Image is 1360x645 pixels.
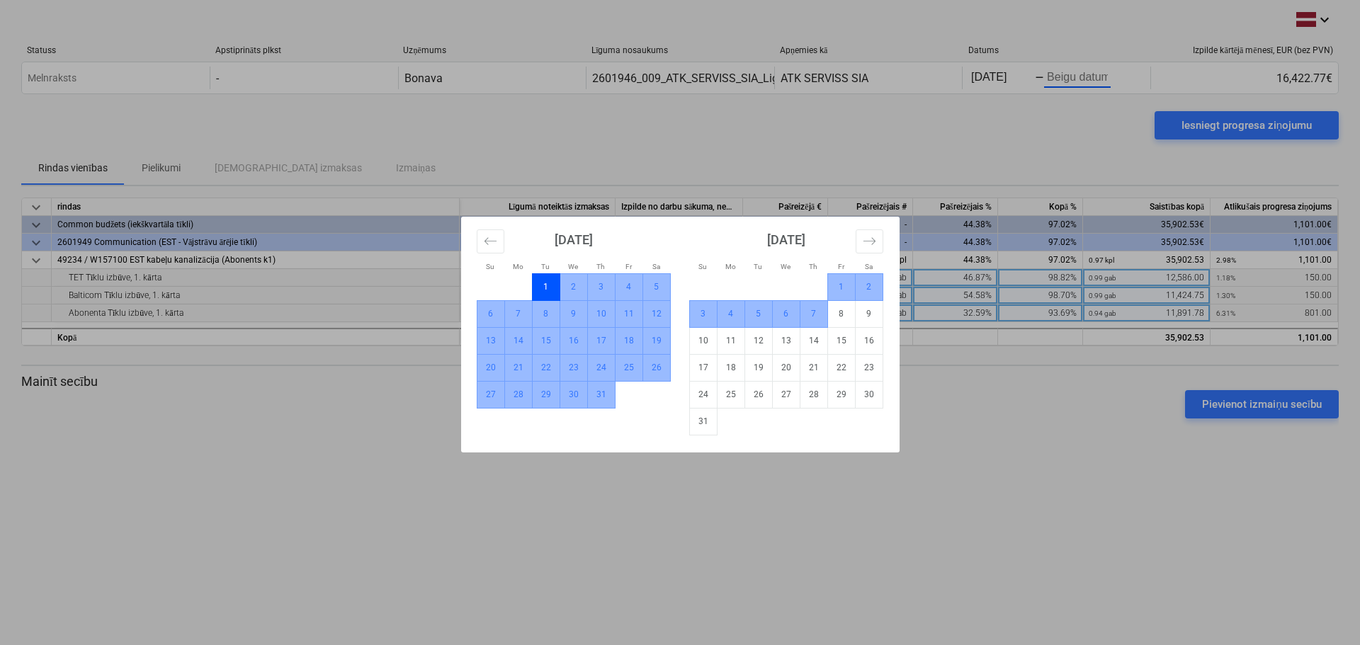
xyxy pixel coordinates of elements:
td: Choose Wednesday, August 6, 2025 as your check-out date. It's available. [772,300,800,327]
td: Choose Tuesday, July 22, 2025 as your check-out date. It's available. [532,354,560,381]
td: Choose Tuesday, August 26, 2025 as your check-out date. It's available. [744,381,772,408]
td: Choose Sunday, July 13, 2025 as your check-out date. It's available. [477,327,504,354]
td: Choose Friday, August 15, 2025 as your check-out date. It's available. [827,327,855,354]
td: Choose Saturday, August 2, 2025 as your check-out date. It's available. [855,273,883,300]
td: Choose Tuesday, July 29, 2025 as your check-out date. It's available. [532,381,560,408]
small: Sa [865,263,873,270]
td: Choose Saturday, August 30, 2025 as your check-out date. It's available. [855,381,883,408]
button: Move backward to switch to the previous month. [477,229,504,253]
td: Choose Friday, August 8, 2025 as your check-out date. It's available. [827,300,855,327]
small: Sa [652,263,660,270]
td: Choose Sunday, August 3, 2025 as your check-out date. It's available. [689,300,717,327]
small: Th [809,263,817,270]
td: Choose Monday, August 25, 2025 as your check-out date. It's available. [717,381,744,408]
td: Choose Friday, August 29, 2025 as your check-out date. It's available. [827,381,855,408]
td: Choose Monday, August 4, 2025 as your check-out date. It's available. [717,300,744,327]
small: Tu [754,263,762,270]
td: Choose Friday, August 1, 2025 as your check-out date. It's available. [827,273,855,300]
td: Choose Saturday, August 23, 2025 as your check-out date. It's available. [855,354,883,381]
td: Choose Wednesday, July 9, 2025 as your check-out date. It's available. [560,300,587,327]
td: Choose Monday, August 18, 2025 as your check-out date. It's available. [717,354,744,381]
strong: [DATE] [767,232,805,247]
small: Tu [541,263,550,270]
td: Choose Tuesday, July 15, 2025 as your check-out date. It's available. [532,327,560,354]
small: Fr [625,263,632,270]
strong: [DATE] [555,232,593,247]
td: Selected. Tuesday, July 1, 2025 [532,273,560,300]
td: Choose Thursday, July 24, 2025 as your check-out date. It's available. [587,354,615,381]
td: Choose Sunday, August 31, 2025 as your check-out date. It's available. [689,408,717,435]
td: Choose Thursday, August 28, 2025 as your check-out date. It's available. [800,381,827,408]
small: Mo [513,263,523,270]
td: Choose Monday, August 11, 2025 as your check-out date. It's available. [717,327,744,354]
td: Choose Sunday, August 17, 2025 as your check-out date. It's available. [689,354,717,381]
td: Choose Saturday, August 16, 2025 as your check-out date. It's available. [855,327,883,354]
td: Choose Friday, July 11, 2025 as your check-out date. It's available. [615,300,642,327]
td: Choose Tuesday, August 19, 2025 as your check-out date. It's available. [744,354,772,381]
td: Choose Friday, July 18, 2025 as your check-out date. It's available. [615,327,642,354]
td: Choose Thursday, July 31, 2025 as your check-out date. It's available. [587,381,615,408]
small: We [781,263,790,270]
td: Choose Wednesday, August 27, 2025 as your check-out date. It's available. [772,381,800,408]
td: Choose Thursday, July 3, 2025 as your check-out date. It's available. [587,273,615,300]
td: Choose Wednesday, July 30, 2025 as your check-out date. It's available. [560,381,587,408]
td: Choose Monday, July 21, 2025 as your check-out date. It's available. [504,354,532,381]
small: We [568,263,578,270]
td: Choose Thursday, August 21, 2025 as your check-out date. It's available. [800,354,827,381]
td: Choose Sunday, July 6, 2025 as your check-out date. It's available. [477,300,504,327]
small: Su [486,263,494,270]
td: Choose Tuesday, July 8, 2025 as your check-out date. It's available. [532,300,560,327]
td: Choose Saturday, July 5, 2025 as your check-out date. It's available. [642,273,670,300]
td: Choose Thursday, July 17, 2025 as your check-out date. It's available. [587,327,615,354]
td: Choose Friday, August 22, 2025 as your check-out date. It's available. [827,354,855,381]
td: Choose Monday, July 7, 2025 as your check-out date. It's available. [504,300,532,327]
small: Fr [838,263,844,270]
td: Choose Sunday, July 20, 2025 as your check-out date. It's available. [477,354,504,381]
td: Choose Wednesday, July 16, 2025 as your check-out date. It's available. [560,327,587,354]
td: Choose Friday, July 25, 2025 as your check-out date. It's available. [615,354,642,381]
td: Choose Sunday, July 27, 2025 as your check-out date. It's available. [477,381,504,408]
td: Choose Sunday, August 24, 2025 as your check-out date. It's available. [689,381,717,408]
small: Mo [725,263,736,270]
td: Choose Wednesday, July 2, 2025 as your check-out date. It's available. [560,273,587,300]
td: Choose Friday, July 4, 2025 as your check-out date. It's available. [615,273,642,300]
td: Choose Monday, July 14, 2025 as your check-out date. It's available. [504,327,532,354]
td: Choose Wednesday, July 23, 2025 as your check-out date. It's available. [560,354,587,381]
td: Choose Thursday, July 10, 2025 as your check-out date. It's available. [587,300,615,327]
td: Choose Wednesday, August 13, 2025 as your check-out date. It's available. [772,327,800,354]
small: Su [698,263,707,270]
td: Choose Tuesday, August 5, 2025 as your check-out date. It's available. [744,300,772,327]
button: Move forward to switch to the next month. [856,229,883,253]
td: Choose Wednesday, August 20, 2025 as your check-out date. It's available. [772,354,800,381]
td: Choose Monday, July 28, 2025 as your check-out date. It's available. [504,381,532,408]
small: Th [596,263,605,270]
td: Choose Saturday, July 12, 2025 as your check-out date. It's available. [642,300,670,327]
td: Choose Thursday, August 7, 2025 as your check-out date. It's available. [800,300,827,327]
td: Choose Saturday, August 9, 2025 as your check-out date. It's available. [855,300,883,327]
div: Calendar [461,217,900,452]
td: Choose Saturday, July 19, 2025 as your check-out date. It's available. [642,327,670,354]
td: Choose Thursday, August 14, 2025 as your check-out date. It's available. [800,327,827,354]
td: Choose Tuesday, August 12, 2025 as your check-out date. It's available. [744,327,772,354]
td: Choose Saturday, July 26, 2025 as your check-out date. It's available. [642,354,670,381]
td: Choose Sunday, August 10, 2025 as your check-out date. It's available. [689,327,717,354]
